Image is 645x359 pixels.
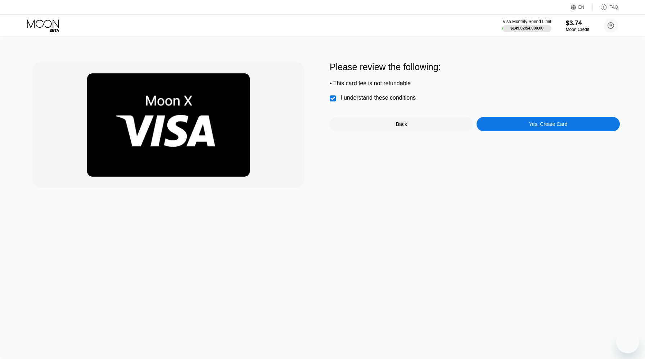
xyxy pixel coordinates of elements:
[593,4,618,11] div: FAQ
[340,95,416,101] div: I understand these conditions
[566,19,589,32] div: $3.74Moon Credit
[502,19,551,24] div: Visa Monthly Spend Limit
[609,5,618,10] div: FAQ
[330,80,620,87] div: • This card fee is not refundable
[330,62,620,72] div: Please review the following:
[330,95,337,102] div: 
[578,5,585,10] div: EN
[502,19,551,32] div: Visa Monthly Spend Limit$149.02/$4,000.00
[477,117,620,131] div: Yes, Create Card
[330,117,473,131] div: Back
[529,121,568,127] div: Yes, Create Card
[566,19,589,27] div: $3.74
[510,26,543,30] div: $149.02 / $4,000.00
[571,4,593,11] div: EN
[566,27,589,32] div: Moon Credit
[616,330,639,353] iframe: Кнопка, открывающая окно обмена сообщениями; идет разговор
[396,121,407,127] div: Back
